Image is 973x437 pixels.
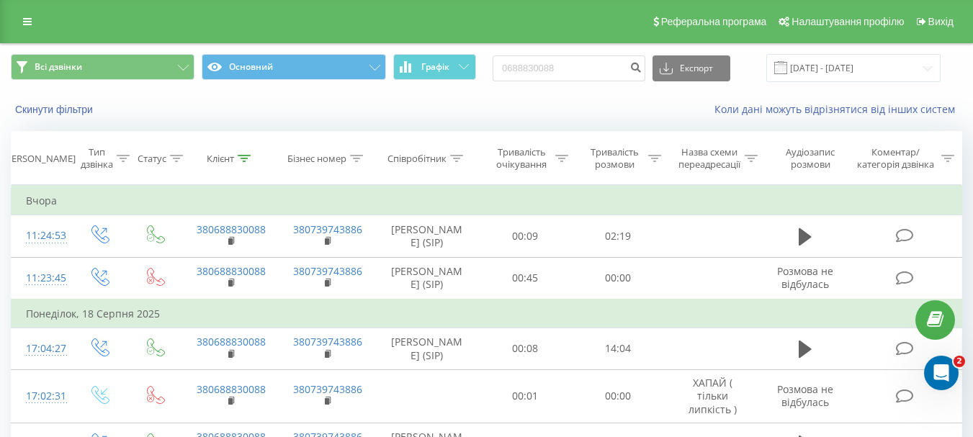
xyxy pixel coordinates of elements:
span: Всі дзвінки [35,61,82,73]
div: [PERSON_NAME] [3,153,76,165]
td: 02:19 [572,215,665,257]
a: 380688830088 [197,335,266,348]
button: Основний [202,54,385,80]
div: Тип дзвінка [81,146,113,171]
td: Вчора [12,186,962,215]
td: 00:09 [479,215,572,257]
div: Статус [138,153,166,165]
a: 380739743886 [293,264,362,278]
span: Розмова не відбулась [777,382,833,409]
iframe: Intercom live chat [924,356,959,390]
button: Скинути фільтри [11,103,100,116]
span: Графік [421,62,449,72]
span: Налаштування профілю [792,16,904,27]
span: Розмова не відбулась [777,264,833,291]
td: 00:00 [572,257,665,299]
a: 380739743886 [293,222,362,236]
a: 380739743886 [293,382,362,396]
div: Назва схеми переадресації [678,146,741,171]
div: Клієнт [207,153,234,165]
td: 00:01 [479,370,572,423]
td: 00:08 [479,328,572,369]
td: Понеділок, 18 Серпня 2025 [12,299,962,328]
a: 380688830088 [197,382,266,396]
div: 17:02:31 [26,382,56,410]
a: 380688830088 [197,264,266,278]
div: Коментар/категорія дзвінка [853,146,938,171]
td: 00:00 [572,370,665,423]
span: 2 [954,356,965,367]
div: Аудіозапис розмови [774,146,847,171]
td: 00:45 [479,257,572,299]
div: 17:04:27 [26,335,56,363]
td: [PERSON_NAME] (SIP) [375,215,479,257]
button: Всі дзвінки [11,54,194,80]
a: Коли дані можуть відрізнятися вiд інших систем [714,102,962,116]
a: 380688830088 [197,222,266,236]
td: ХАПАЙ ( тільки липкість ) [665,370,761,423]
input: Пошук за номером [493,55,645,81]
button: Графік [393,54,476,80]
div: Тривалість розмови [585,146,645,171]
span: Вихід [928,16,954,27]
a: 380739743886 [293,335,362,348]
div: Співробітник [387,153,447,165]
div: 11:23:45 [26,264,56,292]
div: Тривалість очікування [492,146,552,171]
td: [PERSON_NAME] (SIP) [375,257,479,299]
button: Експорт [653,55,730,81]
td: 14:04 [572,328,665,369]
div: Бізнес номер [287,153,346,165]
td: [PERSON_NAME] (SIP) [375,328,479,369]
div: 11:24:53 [26,222,56,250]
span: Реферальна програма [661,16,767,27]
